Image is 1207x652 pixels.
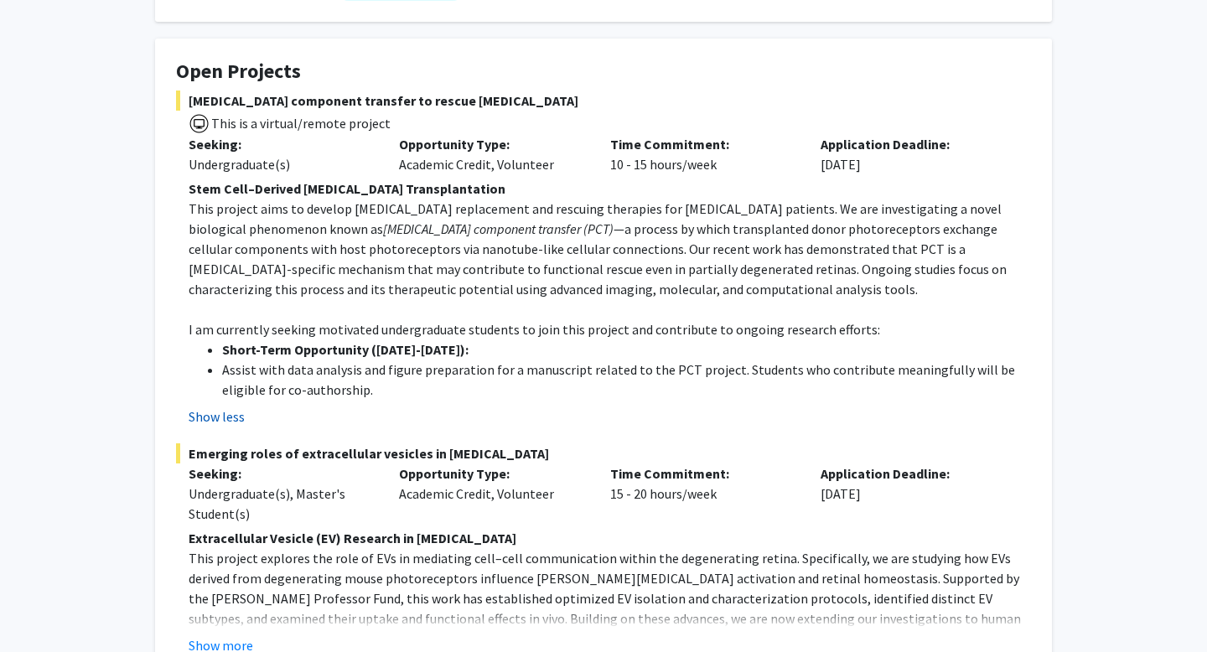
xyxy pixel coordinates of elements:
[383,220,614,237] em: [MEDICAL_DATA] component transfer (PCT)
[189,319,1031,339] p: I am currently seeking motivated undergraduate students to join this project and contribute to on...
[189,180,505,197] strong: Stem Cell–Derived [MEDICAL_DATA] Transplantation
[176,60,1031,84] h4: Open Projects
[13,577,71,639] iframe: Chat
[189,406,245,427] button: Show less
[610,463,795,484] p: Time Commitment:
[598,463,808,524] div: 15 - 20 hours/week
[189,484,374,524] div: Undergraduate(s), Master's Student(s)
[189,199,1031,299] p: This project aims to develop [MEDICAL_DATA] replacement and rescuing therapies for [MEDICAL_DATA]...
[598,134,808,174] div: 10 - 15 hours/week
[808,463,1018,524] div: [DATE]
[386,134,597,174] div: Academic Credit, Volunteer
[386,463,597,524] div: Academic Credit, Volunteer
[399,463,584,484] p: Opportunity Type:
[222,360,1031,400] li: Assist with data analysis and figure preparation for a manuscript related to the PCT project. Stu...
[176,443,1031,463] span: Emerging roles of extracellular vesicles in [MEDICAL_DATA]
[222,341,469,358] strong: Short-Term Opportunity ([DATE]-[DATE]):
[610,134,795,154] p: Time Commitment:
[189,134,374,154] p: Seeking:
[399,134,584,154] p: Opportunity Type:
[821,134,1006,154] p: Application Deadline:
[808,134,1018,174] div: [DATE]
[189,463,374,484] p: Seeking:
[210,115,391,132] span: This is a virtual/remote project
[189,530,516,546] strong: Extracellular Vesicle (EV) Research in [MEDICAL_DATA]
[821,463,1006,484] p: Application Deadline:
[176,91,1031,111] span: [MEDICAL_DATA] component transfer to rescue [MEDICAL_DATA]
[189,154,374,174] div: Undergraduate(s)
